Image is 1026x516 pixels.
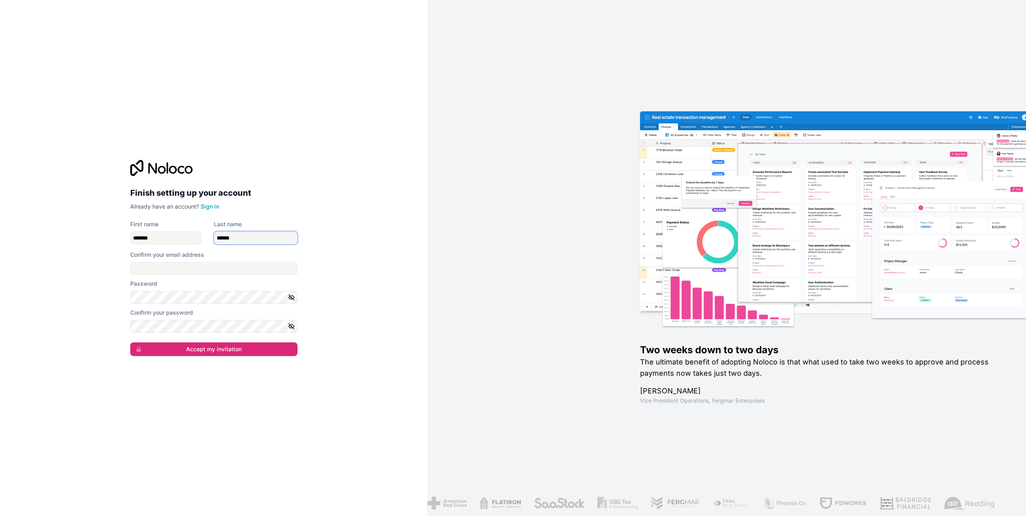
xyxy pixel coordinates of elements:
label: Confirm your password [130,309,193,317]
label: Password [130,280,157,288]
h1: Vice President Operations , Fergmar Enterprises [640,397,1000,405]
h1: [PERSON_NAME] [640,385,1000,397]
img: /assets/phoenix-BREaitsQ.png [763,497,806,510]
a: Sign in [201,203,219,210]
label: Confirm your email address [130,251,204,259]
img: /assets/gbstax-C-GtDUiK.png [597,497,638,510]
label: Last name [214,220,242,228]
img: /assets/baldridge-DxmPIwAm.png [879,497,932,510]
input: Confirm password [130,320,298,333]
input: family-name [214,231,298,244]
img: /assets/fergmar-CudnrXN5.png [651,497,700,510]
h2: The ultimate benefit of adopting Noloco is that what used to take two weeks to approve and proces... [640,356,1000,379]
input: given-name [130,231,201,244]
input: Email address [130,262,298,275]
button: Accept my invitation [130,342,298,356]
img: /assets/saastock-C6Zbiodz.png [534,497,585,510]
h2: Finish setting up your account [130,186,298,200]
label: First name [130,220,158,228]
span: Already have an account? [130,203,199,210]
h1: Two weeks down to two days [640,344,1000,356]
img: /assets/airreading-FwAmRzSr.png [944,497,995,510]
img: /assets/fiera-fwj2N5v4.png [713,497,751,510]
input: Password [130,291,298,304]
img: /assets/flatiron-C8eUkumj.png [480,497,521,510]
img: /assets/fdworks-Bi04fVtw.png [819,497,866,510]
img: /assets/american-red-cross-BAupjrZR.png [427,497,466,510]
